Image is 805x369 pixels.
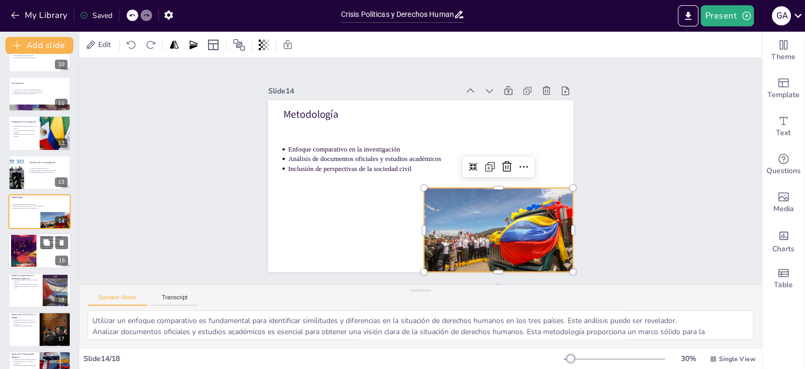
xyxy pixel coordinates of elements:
button: Add slide [5,37,73,54]
span: Single View [719,355,755,363]
div: Add a table [762,260,804,298]
button: Duplicate Slide [40,236,53,249]
div: Get real-time input from your audience [762,146,804,184]
p: Análisis de documentos oficiales y estudios académicos [13,205,67,207]
p: Fuentes de Información [40,235,68,239]
p: Inclusión de perspectivas de la sociedad civil [288,164,551,173]
p: Análisis de documentos oficiales y estudios académicos [288,154,551,164]
input: Insert title [340,7,453,22]
span: Table [774,279,793,291]
div: 17 [55,334,68,344]
div: Saved [80,11,112,21]
p: Análisis Comparativo de Derechos Humanos [12,274,40,280]
span: Questions [766,165,801,177]
div: 15 [55,256,68,266]
p: Análisis de políticas de derechos humanos [14,283,40,285]
span: Text [776,127,791,139]
p: Identificación de áreas de mejora [14,325,36,327]
button: Delete Slide [55,236,68,249]
p: Inclusión de declaraciones de la CELAC [42,243,69,245]
div: https://cdn.sendsteps.com/images/logo/sendsteps_logo_white.pnghttps://cdn.sendsteps.com/images/lo... [8,194,71,229]
p: Necesidad de mecanismos vinculantes [14,364,36,366]
div: 10 [8,37,71,72]
p: Mecanismos de derechos humanos en la CELAC [14,126,36,129]
div: 12 [55,138,68,148]
div: 10 [55,60,68,69]
p: Necesidad de fortalecer la democracia [14,56,68,59]
button: Transcript [151,294,198,306]
div: Layout [205,36,222,53]
span: Media [773,203,794,215]
button: Present [700,5,753,26]
button: My Library [8,7,72,24]
div: G A [772,6,791,25]
p: Consulta [PERSON_NAME] primarias y secundarias [42,240,69,244]
textarea: Utilizar un enfoque comparativo es fundamental para identificar similitudes y diferencias en la s... [88,310,753,339]
div: Slide 14 / 18 [83,354,564,364]
span: Edit [96,40,113,50]
div: 15 [8,233,71,269]
div: Slide 14 [268,86,459,96]
p: Retos de la Cooperación Regional [12,352,36,358]
div: 30 % [676,354,701,364]
div: Add text boxes [762,108,804,146]
button: Export to PowerPoint [678,5,698,26]
p: Metodología [283,108,557,122]
p: Importancia de la CELAC como espacio de diálogo [14,91,68,93]
p: Debilitamiento de las instituciones [14,54,68,56]
span: Theme [771,51,795,63]
div: Add ready made slides [762,70,804,108]
span: Position [233,39,245,51]
p: Influencia de la CELAC en políticas estatales [14,134,36,137]
div: 11 [55,99,68,108]
div: 16 [8,273,71,308]
button: Speaker Notes [88,294,147,306]
div: https://cdn.sendsteps.com/images/logo/sendsteps_logo_white.pnghttps://cdn.sendsteps.com/images/lo... [8,155,71,190]
p: Necesidad de compartir buenas prácticas [14,93,68,95]
p: Considerar contextos políticos y sociales [31,171,69,173]
p: Preguntas de Investigación [12,120,36,124]
p: Conclusiones [12,82,68,85]
div: Add images, graphics, shapes or video [762,184,804,222]
p: Identificación de desafíos en el contexto actual [14,285,40,288]
div: https://cdn.sendsteps.com/images/logo/sendsteps_logo_white.pnghttps://cdn.sendsteps.com/images/lo... [8,116,71,150]
p: Abordar crisis políticas desde derechos humanos [14,89,68,91]
p: Determinación de acciones simbólicas o efectivas [14,321,36,325]
p: Evaluación [PERSON_NAME] legales en cada país [14,279,40,282]
p: Objetivos de la Investigación [30,160,70,164]
p: Metodología [12,196,68,199]
p: Desafíos a la legitimidad democrática [14,52,68,54]
div: 13 [55,177,68,187]
p: Diversidad política de los Estados miembros [14,361,36,364]
div: 14 [55,216,68,226]
p: Revisión de informes de organismos internacionales [42,245,69,250]
p: Evaluación del impacto de la CELAC [14,319,36,321]
div: 17 [8,312,71,347]
p: Enfoque comparativo en la investigación [288,145,551,154]
p: Evaluar el impacto de declaraciones y acciones [31,169,69,172]
p: Evolución de la situación de derechos humanos [14,129,36,133]
p: Conocer la sinergia de la CELAC [31,167,69,169]
p: Impacto de la CELAC en la Región [12,313,36,319]
p: Enfoque comparativo en la investigación [13,203,67,205]
div: https://cdn.sendsteps.com/images/logo/sendsteps_logo_white.pnghttps://cdn.sendsteps.com/images/lo... [8,77,71,111]
p: Inclusión de perspectivas de la sociedad civil [13,207,67,209]
div: Change the overall theme [762,32,804,70]
span: Template [768,89,800,101]
div: Add charts and graphs [762,222,804,260]
div: 16 [55,295,68,305]
p: Limitaciones en la cooperación regional [14,358,36,361]
button: G A [772,5,791,26]
span: Charts [772,243,794,255]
